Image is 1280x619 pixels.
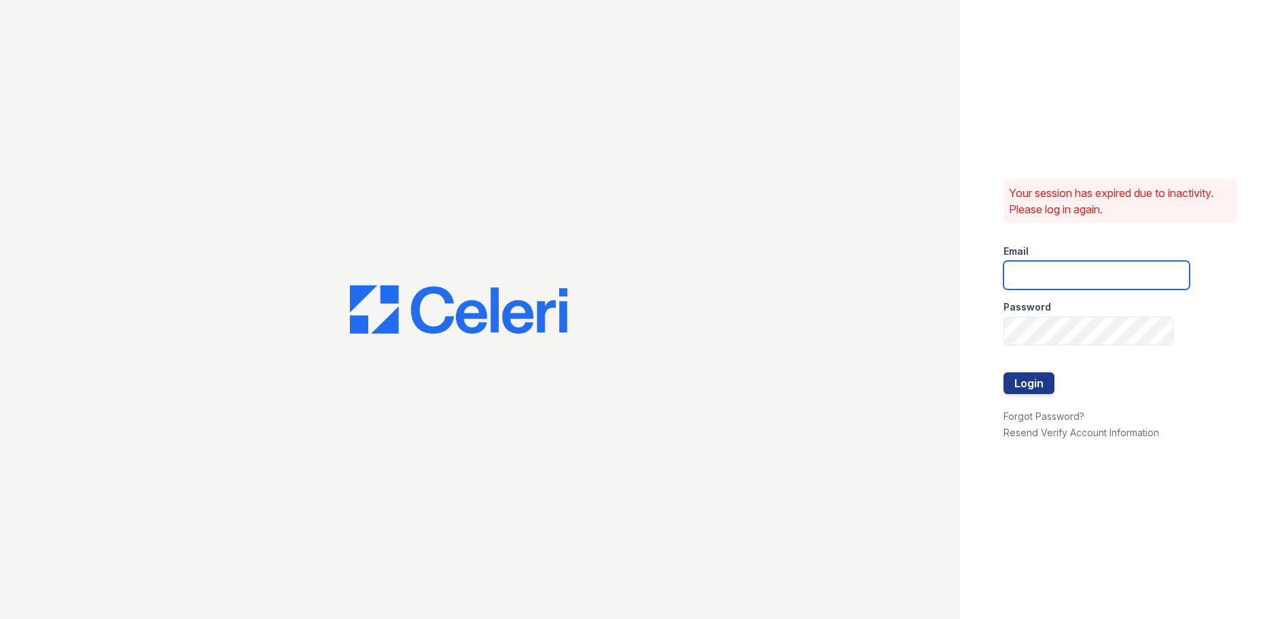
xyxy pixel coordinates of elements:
button: Login [1003,372,1054,394]
p: Your session has expired due to inactivity. Please log in again. [1009,185,1231,217]
label: Password [1003,300,1051,314]
label: Email [1003,245,1029,258]
a: Resend Verify Account Information [1003,427,1159,438]
img: CE_Logo_Blue-a8612792a0a2168367f1c8372b55b34899dd931a85d93a1a3d3e32e68fde9ad4.png [350,285,567,334]
a: Forgot Password? [1003,410,1084,422]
